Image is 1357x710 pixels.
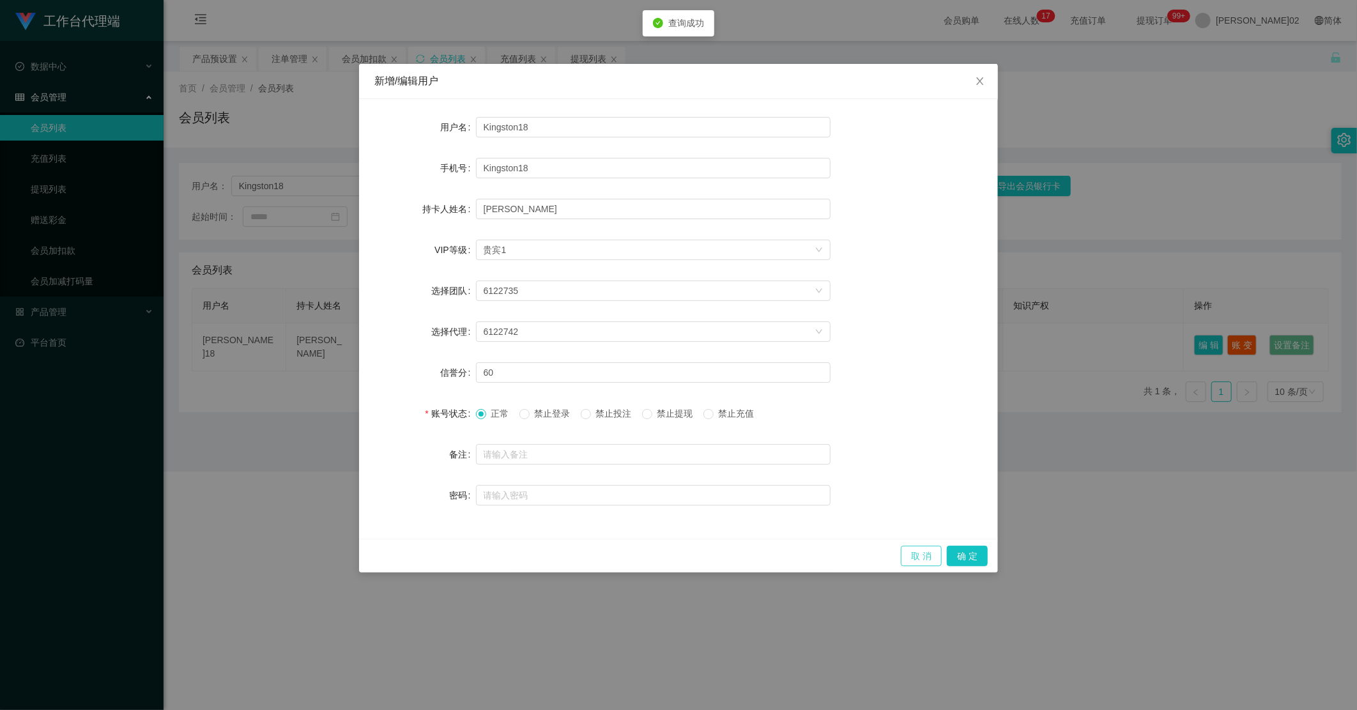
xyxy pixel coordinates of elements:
label: 选择团队： [431,286,476,296]
div: vip1 [484,240,507,259]
div: 6122735 [484,281,519,300]
label: 手机号： [440,163,476,173]
span: 禁止提现 [652,408,698,419]
input: 请输入密码 [476,485,831,505]
input: 请输入备注 [476,444,831,465]
label: 备注： [449,449,476,459]
div: 新增/编辑用户 [374,74,983,88]
label: VIP等级： [434,245,475,255]
label: 持卡人姓名： [422,204,476,214]
span: 禁止充值 [714,408,760,419]
i: 图标： 向下 [815,287,823,296]
label: 选择代理： [431,327,476,337]
input: 请输入持卡人姓名 [476,199,831,219]
input: 请输入手机号 [476,158,831,178]
input: 请输入信誉分 [476,362,831,383]
span: 正常 [486,408,514,419]
label: 用户名： [440,122,476,132]
i: 图标： 向下 [815,246,823,255]
button: 确 定 [947,546,988,566]
input: 请输入用户名 [476,117,831,137]
label: 密码： [449,490,476,500]
i: 图标：check-circle [653,18,663,28]
button: 关闭 [962,64,998,100]
label: 账号状态： [425,408,475,419]
button: 取 消 [901,546,942,566]
span: 禁止登录 [530,408,576,419]
span: 查询成功 [668,18,704,28]
span: 禁止投注 [591,408,637,419]
label: 信誉分： [440,367,476,378]
i: 图标： 关闭 [975,76,985,86]
div: 6122742 [484,322,519,341]
i: 图标： 向下 [815,328,823,337]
